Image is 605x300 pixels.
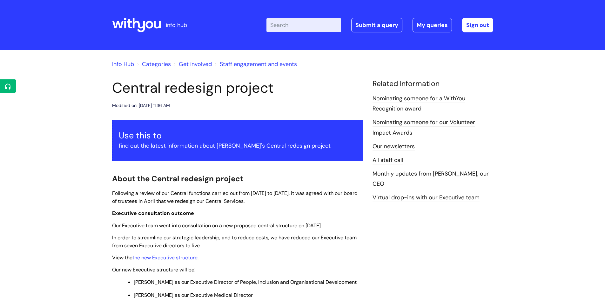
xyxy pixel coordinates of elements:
div: Modified on: [DATE] 11:36 AM [112,102,170,110]
a: Info Hub [112,60,134,68]
span: View the . [112,254,198,261]
p: info hub [166,20,187,30]
span: Our Executive team went into consultation on a new proposed central structure on [DATE]. [112,222,322,229]
span: About the Central redesign project [112,174,243,183]
a: All staff call [373,156,403,164]
input: Search [266,18,341,32]
a: Nominating someone for our Volunteer Impact Awards [373,118,475,137]
li: Solution home [136,59,171,69]
h1: Central redesign project [112,79,363,97]
a: Nominating someone for a WithYou Recognition award [373,95,465,113]
a: Submit a query [351,18,402,32]
a: the new Executive structure [132,254,198,261]
a: Categories [142,60,171,68]
a: Staff engagement and events [220,60,297,68]
h3: Use this to [119,130,356,141]
a: My queries [413,18,452,32]
a: Virtual drop-ins with our Executive team [373,194,480,202]
a: Monthly updates from [PERSON_NAME], our CEO [373,170,489,188]
p: find out the latest information about [PERSON_NAME]'s Central redesign project [119,141,356,151]
div: | - [266,18,493,32]
a: Sign out [462,18,493,32]
a: Our newsletters [373,143,415,151]
span: Following a review of our Central functions carried out from [DATE] to [DATE], it was agreed with... [112,190,358,204]
span: Our new Executive structure will be: [112,266,195,273]
li: Staff engagement and events [213,59,297,69]
span: In order to streamline our strategic leadership, and to reduce costs, we have reduced our Executi... [112,234,357,249]
h4: Related Information [373,79,493,88]
span: Executive consultation outcome [112,210,194,217]
span: [PERSON_NAME] as our Executive Medical Director [134,292,253,298]
span: [PERSON_NAME] as our Executive Director of People, Inclusion and Organisational Development [134,279,357,285]
a: Get involved [179,60,212,68]
li: Get involved [172,59,212,69]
